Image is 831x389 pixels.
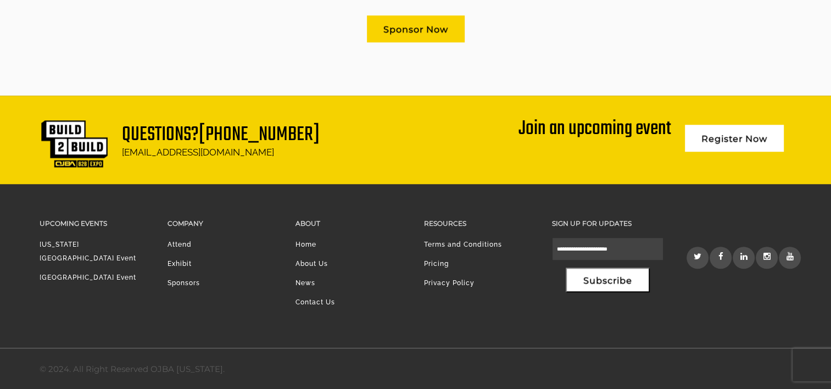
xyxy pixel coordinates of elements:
h1: Questions? [122,125,320,145]
h3: Sign up for updates [552,217,663,230]
input: Enter your email address [14,134,200,158]
a: Sponsor Now [367,15,465,42]
a: Register Now [685,125,784,152]
h3: Company [168,217,279,230]
textarea: Type your message and click 'Submit' [14,166,200,296]
div: © 2024. All Right Reserved OJBA [US_STATE]. [40,362,225,376]
em: Submit [161,305,199,320]
div: Join an upcoming event [518,119,671,139]
input: Enter your last name [14,102,200,126]
a: About Us [295,260,328,268]
div: Minimize live chat window [180,5,207,32]
h3: About [295,217,407,230]
div: Leave a message [57,62,185,76]
a: Sponsors [168,279,200,287]
a: Terms and Conditions [423,241,501,248]
a: [EMAIL_ADDRESS][DOMAIN_NAME] [122,147,274,158]
a: Contact Us [295,298,335,306]
a: [GEOGRAPHIC_DATA] Event [40,274,136,281]
a: Pricing [423,260,448,268]
a: Privacy Policy [423,279,474,287]
a: [PHONE_NUMBER] [199,119,320,151]
button: Subscribe [566,268,650,292]
h3: Resources [423,217,535,230]
h3: Upcoming Events [40,217,151,230]
a: Exhibit [168,260,192,268]
a: Attend [168,241,192,248]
